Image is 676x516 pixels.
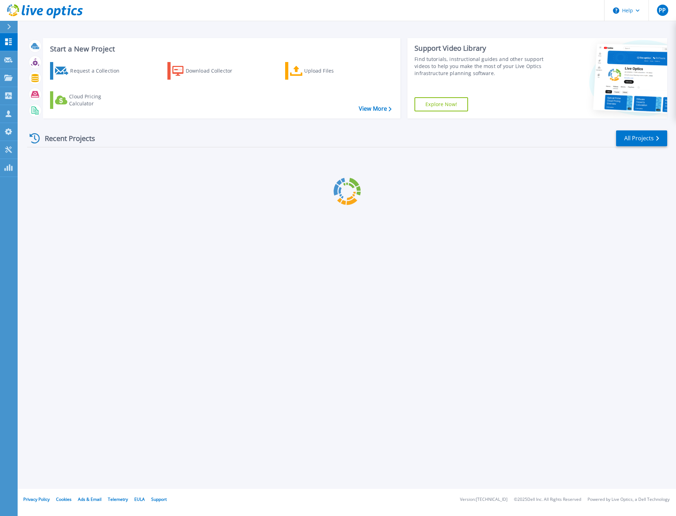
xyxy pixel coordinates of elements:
a: EULA [134,496,145,502]
div: Support Video Library [414,44,547,53]
div: Download Collector [186,64,242,78]
div: Find tutorials, instructional guides and other support videos to help you make the most of your L... [414,56,547,77]
a: Explore Now! [414,97,468,111]
li: Version: [TECHNICAL_ID] [460,497,508,502]
a: Upload Files [285,62,364,80]
a: Privacy Policy [23,496,50,502]
a: Cloud Pricing Calculator [50,91,129,109]
h3: Start a New Project [50,45,391,53]
a: All Projects [616,130,667,146]
div: Request a Collection [70,64,127,78]
div: Cloud Pricing Calculator [69,93,125,107]
a: Request a Collection [50,62,129,80]
li: Powered by Live Optics, a Dell Technology [588,497,670,502]
li: © 2025 Dell Inc. All Rights Reserved [514,497,581,502]
a: Telemetry [108,496,128,502]
a: Cookies [56,496,72,502]
div: Upload Files [304,64,361,78]
span: PP [659,7,666,13]
div: Recent Projects [27,130,105,147]
a: Ads & Email [78,496,102,502]
a: Support [151,496,167,502]
a: Download Collector [167,62,246,80]
a: View More [359,105,392,112]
